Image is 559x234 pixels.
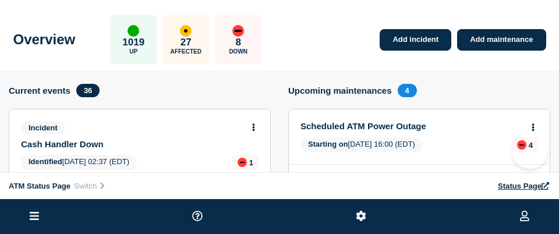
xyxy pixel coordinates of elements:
[171,48,201,55] p: Affected
[9,182,70,190] span: ATM Status Page
[76,84,100,97] span: 36
[300,137,423,153] span: [DATE] 16:00 (EDT)
[128,25,139,37] div: up
[180,25,192,37] div: affected
[236,37,241,48] p: 8
[238,158,247,167] div: down
[21,155,137,170] span: [DATE] 02:37 (EDT)
[181,37,192,48] p: 27
[229,48,247,55] p: Down
[300,121,522,131] a: Scheduled ATM Power Outage
[512,134,547,169] iframe: Help Scout Beacon - Open
[232,25,244,37] div: down
[21,121,65,134] span: Incident
[288,86,392,95] h4: Upcoming maintenances
[380,29,451,51] a: Add incident
[129,48,137,55] p: Up
[308,140,348,148] span: Starting on
[122,37,144,48] p: 1019
[13,31,76,48] h1: Overview
[21,139,243,149] a: Cash Handler Down
[457,29,546,51] a: Add maintenance
[9,86,70,95] h4: Current events
[249,158,253,167] p: 1
[29,157,62,166] span: Identified
[398,84,417,97] span: 4
[70,181,109,191] button: Switch
[498,182,550,190] a: Status Page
